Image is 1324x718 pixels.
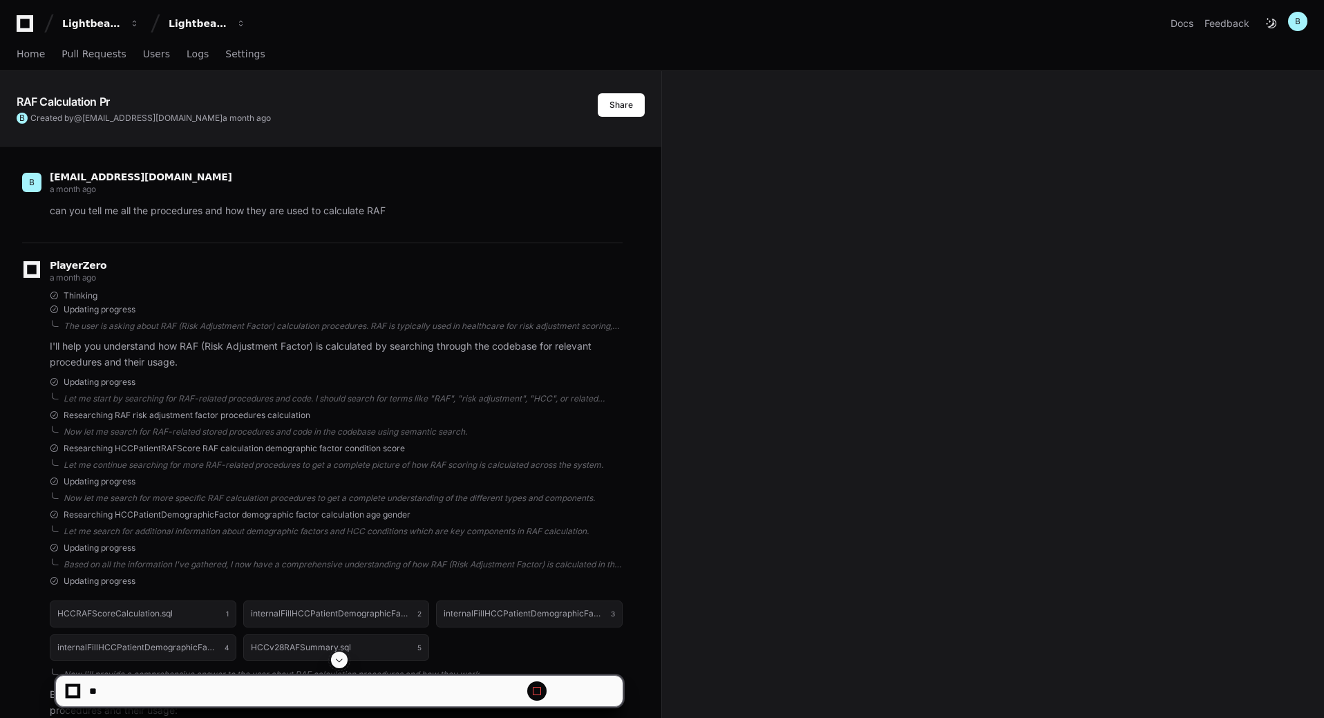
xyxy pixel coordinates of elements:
div: Now let me search for RAF-related stored procedures and code in the codebase using semantic search. [64,426,623,437]
button: Lightbeam Health Solutions [163,11,252,36]
div: Based on all the information I've gathered, I now have a comprehensive understanding of how RAF (... [64,559,623,570]
a: Home [17,39,45,70]
button: internalFillHCCPatientDemographicFactorHHSHCC.sql4 [50,634,236,661]
h1: internalFillHCCPatientDemographicFactor.sql [251,610,411,618]
span: [EMAIL_ADDRESS][DOMAIN_NAME] [50,171,231,182]
h1: HCCRAFScoreCalculation.sql [57,610,173,618]
div: Lightbeam Health Solutions [169,17,228,30]
div: Lightbeam Health [62,17,122,30]
a: Pull Requests [62,39,126,70]
span: Users [143,50,170,58]
span: Logs [187,50,209,58]
h1: B [29,177,35,188]
span: Thinking [64,290,97,301]
span: 5 [417,642,422,653]
span: 3 [611,608,615,619]
span: 1 [226,608,229,619]
h1: HCCv28RAFSummary.sql [251,643,351,652]
span: a month ago [50,184,96,194]
span: Updating progress [64,476,135,487]
p: can you tell me all the procedures and how they are used to calculate RAF [50,203,623,219]
div: Let me start by searching for RAF-related procedures and code. I should search for terms like "RA... [64,393,623,404]
button: Share [598,93,645,117]
span: @ [74,113,82,123]
span: Home [17,50,45,58]
span: Settings [225,50,265,58]
button: Feedback [1204,17,1249,30]
span: 2 [417,608,422,619]
button: HCCv28RAFSummary.sql5 [243,634,430,661]
span: Updating progress [64,377,135,388]
span: a month ago [223,113,271,123]
button: B [1288,12,1307,31]
app-text-character-animate: RAF Calculation Pr [17,95,110,108]
a: Logs [187,39,209,70]
span: 4 [225,642,229,653]
div: The user is asking about RAF (Risk Adjustment Factor) calculation procedures. RAF is typically us... [64,321,623,332]
h1: internalFillHCCPatientDemographicFactorESRD.sql [444,610,604,618]
h1: B [1295,16,1301,27]
div: Let me search for additional information about demographic factors and HCC conditions which are k... [64,526,623,537]
h1: internalFillHCCPatientDemographicFactorHHSHCC.sql [57,643,218,652]
div: Now let me search for more specific RAF calculation procedures to get a complete understanding of... [64,493,623,504]
span: Researching HCCPatientRAFScore RAF calculation demographic factor condition score [64,443,405,454]
span: PlayerZero [50,261,106,270]
h1: B [19,113,25,124]
span: Updating progress [64,304,135,315]
span: Updating progress [64,542,135,554]
span: Researching RAF risk adjustment factor procedures calculation [64,410,310,421]
span: Pull Requests [62,50,126,58]
span: Researching HCCPatientDemographicFactor demographic factor calculation age gender [64,509,410,520]
p: I'll help you understand how RAF (Risk Adjustment Factor) is calculated by searching through the ... [50,339,623,370]
a: Docs [1171,17,1193,30]
span: [EMAIL_ADDRESS][DOMAIN_NAME] [82,113,223,123]
button: internalFillHCCPatientDemographicFactorESRD.sql3 [436,601,623,627]
span: Created by [30,113,271,124]
button: internalFillHCCPatientDemographicFactor.sql2 [243,601,430,627]
div: Let me continue searching for more RAF-related procedures to get a complete picture of how RAF sc... [64,460,623,471]
button: Lightbeam Health [57,11,145,36]
a: Settings [225,39,265,70]
span: a month ago [50,272,96,283]
a: Users [143,39,170,70]
button: HCCRAFScoreCalculation.sql1 [50,601,236,627]
span: Updating progress [64,576,135,587]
